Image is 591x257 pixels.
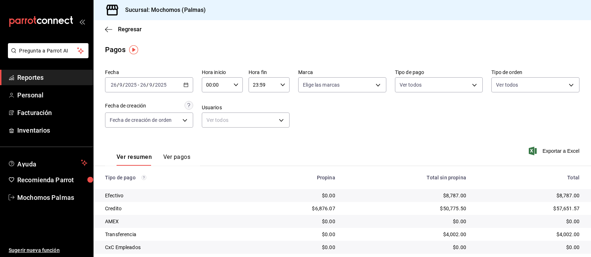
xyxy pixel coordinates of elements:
[478,231,579,238] div: $4,002.00
[250,231,335,238] div: $0.00
[138,82,139,88] span: -
[140,82,146,88] input: --
[347,218,466,225] div: $0.00
[9,247,87,254] span: Sugerir nueva función
[79,19,85,24] button: open_drawer_menu
[250,192,335,199] div: $0.00
[395,70,483,75] label: Tipo de pago
[250,218,335,225] div: $0.00
[249,70,290,75] label: Hora fin
[105,244,238,251] div: CxC Empleados
[347,205,466,212] div: $50,775.50
[117,82,119,88] span: /
[17,175,87,185] span: Recomienda Parrot
[347,175,466,180] div: Total sin propina
[155,82,167,88] input: ----
[119,6,206,14] h3: Sucursal: Mochomos (Palmas)
[153,82,155,88] span: /
[105,44,126,55] div: Pagos
[250,244,335,251] div: $0.00
[105,231,238,238] div: Transferencia
[119,82,123,88] input: --
[17,193,87,202] span: Mochomos Palmas
[118,26,142,33] span: Regresar
[202,105,290,110] label: Usuarios
[478,175,579,180] div: Total
[17,73,87,82] span: Reportes
[478,244,579,251] div: $0.00
[491,70,579,75] label: Tipo de orden
[17,159,78,167] span: Ayuda
[202,113,290,128] div: Ver todos
[347,192,466,199] div: $8,787.00
[123,82,125,88] span: /
[250,205,335,212] div: $6,876.07
[496,81,518,88] span: Ver todos
[303,81,340,88] span: Elige las marcas
[400,81,422,88] span: Ver todos
[530,147,579,155] button: Exportar a Excel
[163,153,190,166] button: Ver pagos
[117,153,190,166] div: navigation tabs
[478,205,579,212] div: $57,651.57
[298,70,386,75] label: Marca
[146,82,149,88] span: /
[125,82,137,88] input: ----
[478,192,579,199] div: $8,787.00
[110,82,117,88] input: --
[347,244,466,251] div: $0.00
[105,70,193,75] label: Fecha
[129,45,138,54] img: Tooltip marker
[105,192,238,199] div: Efectivo
[110,116,172,124] span: Fecha de creación de orden
[478,218,579,225] div: $0.00
[8,43,88,58] button: Pregunta a Parrot AI
[149,82,153,88] input: --
[202,70,243,75] label: Hora inicio
[105,175,238,180] div: Tipo de pago
[105,102,146,110] div: Fecha de creación
[347,231,466,238] div: $4,002.00
[105,218,238,225] div: AMEX
[141,175,146,180] svg: Los pagos realizados con Pay y otras terminales son montos brutos.
[19,47,77,55] span: Pregunta a Parrot AI
[17,90,87,100] span: Personal
[5,52,88,60] a: Pregunta a Parrot AI
[17,108,87,118] span: Facturación
[17,125,87,135] span: Inventarios
[250,175,335,180] div: Propina
[117,153,152,166] button: Ver resumen
[105,205,238,212] div: Credito
[105,26,142,33] button: Regresar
